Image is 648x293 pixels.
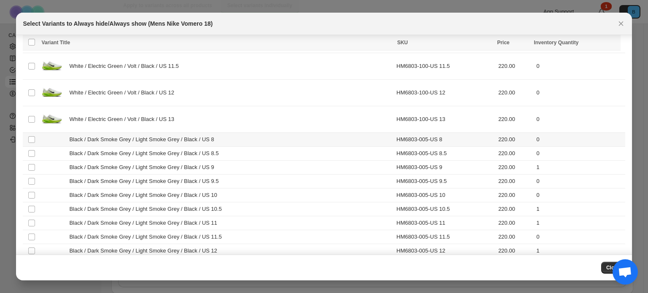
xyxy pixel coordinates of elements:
[41,40,70,46] span: Variant Title
[496,161,534,175] td: 220.00
[496,147,534,161] td: 220.00
[534,175,625,188] td: 0
[534,80,625,106] td: 0
[496,216,534,230] td: 220.00
[496,80,534,106] td: 220.00
[394,161,496,175] td: HM6803-005-US 9
[394,244,496,258] td: HM6803-005-US 12
[394,147,496,161] td: HM6803-005-US 8.5
[394,133,496,147] td: HM6803-005-US 8
[394,53,496,80] td: HM6803-100-US 11.5
[496,106,534,133] td: 220.00
[394,80,496,106] td: HM6803-100-US 12
[496,244,534,258] td: 220.00
[534,133,625,147] td: 0
[69,89,178,97] span: White / Electric Green / Volt / Black / US 12
[69,135,219,144] span: Black / Dark Smoke Grey / Light Smoke Grey / Black / US 8
[534,216,625,230] td: 1
[397,40,408,46] span: SKU
[69,62,183,70] span: White / Electric Green / Volt / Black / US 11.5
[69,177,223,185] span: Black / Dark Smoke Grey / Light Smoke Grey / Black / US 9.5
[394,188,496,202] td: HM6803-005-US 10
[69,247,221,255] span: Black / Dark Smoke Grey / Light Smoke Grey / Black / US 12
[496,230,534,244] td: 220.00
[496,133,534,147] td: 220.00
[394,230,496,244] td: HM6803-005-US 11.5
[23,19,213,28] h2: Select Variants to Always hide/Always show (Mens Nike Vomero 18)
[41,109,62,130] img: Mens-Nike-Vomero-18-White_ElectricGreen_Volt_Black-HM6803-100.jpg
[496,175,534,188] td: 220.00
[69,219,221,227] span: Black / Dark Smoke Grey / Light Smoke Grey / Black / US 11
[606,264,620,271] span: Close
[534,188,625,202] td: 0
[69,191,221,199] span: Black / Dark Smoke Grey / Light Smoke Grey / Black / US 10
[534,161,625,175] td: 1
[534,53,625,80] td: 0
[496,53,534,80] td: 220.00
[615,18,627,30] button: Close
[394,175,496,188] td: HM6803-005-US 9.5
[534,147,625,161] td: 0
[601,262,625,274] button: Close
[394,106,496,133] td: HM6803-100-US 13
[613,259,638,285] div: Open chat
[394,202,496,216] td: HM6803-005-US 10.5
[69,233,226,241] span: Black / Dark Smoke Grey / Light Smoke Grey / Black / US 11.5
[69,163,219,172] span: Black / Dark Smoke Grey / Light Smoke Grey / Black / US 9
[496,202,534,216] td: 220.00
[534,40,578,46] span: Inventory Quantity
[496,188,534,202] td: 220.00
[534,106,625,133] td: 0
[41,82,62,103] img: Mens-Nike-Vomero-18-White_ElectricGreen_Volt_Black-HM6803-100.jpg
[394,216,496,230] td: HM6803-005-US 11
[69,115,178,124] span: White / Electric Green / Volt / Black / US 13
[534,230,625,244] td: 0
[69,149,223,158] span: Black / Dark Smoke Grey / Light Smoke Grey / Black / US 8.5
[534,202,625,216] td: 1
[534,244,625,258] td: 1
[497,40,509,46] span: Price
[41,56,62,77] img: Mens-Nike-Vomero-18-White_ElectricGreen_Volt_Black-HM6803-100.jpg
[69,205,226,213] span: Black / Dark Smoke Grey / Light Smoke Grey / Black / US 10.5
